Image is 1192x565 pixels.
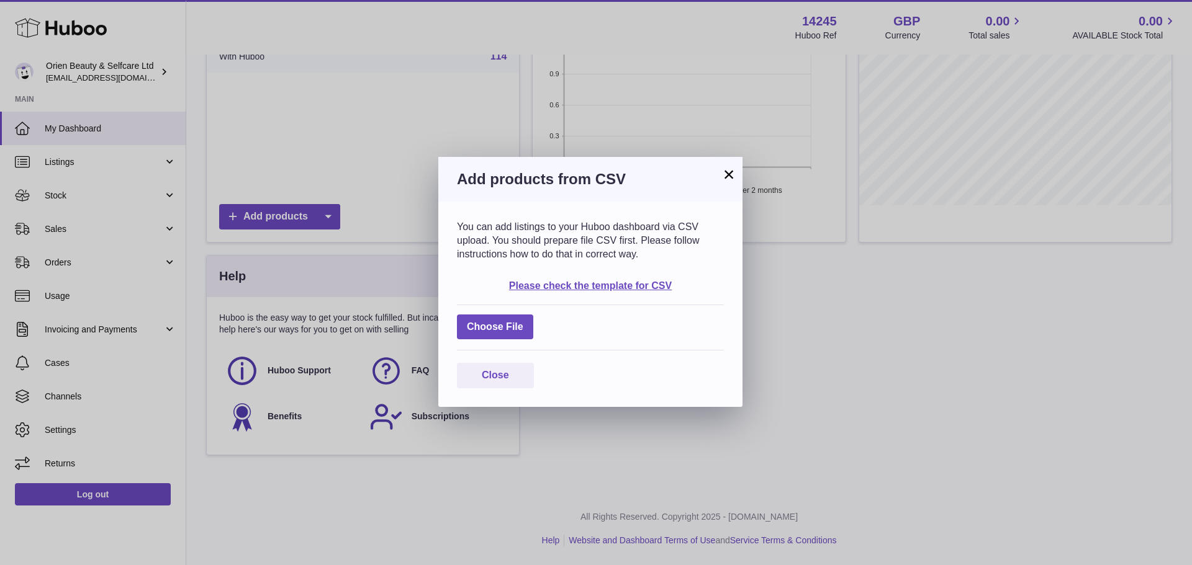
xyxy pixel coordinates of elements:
[457,363,534,388] button: Close
[457,169,724,189] h3: Add products from CSV
[721,167,736,182] button: ×
[457,220,724,260] p: You can add listings to your Huboo dashboard via CSV upload. You should prepare file CSV first. P...
[509,280,672,291] a: Please check the template for CSV
[482,370,509,380] span: Close
[457,314,533,340] span: Choose File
